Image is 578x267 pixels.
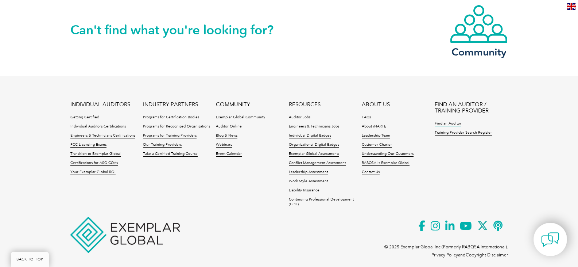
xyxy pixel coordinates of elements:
img: Exemplar Global [70,217,180,253]
a: Training Provider Search Register [435,130,492,136]
a: Customer Charter [362,142,392,148]
h3: Community [450,47,508,57]
a: Blog & News [216,133,237,138]
a: ABOUT US [362,102,390,108]
a: Programs for Training Providers [143,133,197,138]
a: Find an Auditor [435,121,461,126]
a: Certifications for ASQ CQAs [70,161,118,166]
a: Engineers & Technicians Jobs [289,124,339,129]
a: Leadership Team [362,133,390,138]
img: icon-community.webp [450,4,508,44]
p: © 2025 Exemplar Global Inc (Formerly RABQSA International). [384,243,508,251]
a: Organizational Digital Badges [289,142,339,148]
a: FCC Licensing Exams [70,142,106,148]
a: Copyright Disclaimer [466,252,508,258]
a: Exemplar Global Assessments [289,152,339,157]
a: Webinars [216,142,232,148]
a: Liability Insurance [289,188,319,193]
img: en [567,3,576,10]
a: Continuing Professional Development (CPD) [289,197,362,207]
a: INDUSTRY PARTNERS [143,102,198,108]
p: and [431,251,508,259]
a: Understanding Our Customers [362,152,414,157]
a: Transition to Exemplar Global [70,152,121,157]
a: FAQs [362,115,371,120]
a: About iNARTE [362,124,386,129]
a: Getting Certified [70,115,99,120]
a: Programs for Certification Bodies [143,115,199,120]
a: Individual Auditors Certifications [70,124,126,129]
a: Conflict Management Assessment [289,161,346,166]
a: Work Style Assessment [289,179,328,184]
a: Programs for Recognized Organizations [143,124,210,129]
a: INDIVIDUAL AUDITORS [70,102,130,108]
a: Your Exemplar Global ROI [70,170,116,175]
a: Community [450,4,508,57]
a: RESOURCES [289,102,321,108]
a: Engineers & Technicians Certifications [70,133,135,138]
a: Our Training Providers [143,142,182,148]
a: RABQSA is Exemplar Global [362,161,410,166]
a: COMMUNITY [216,102,250,108]
a: BACK TO TOP [11,252,49,267]
a: Take a Certified Training Course [143,152,198,157]
img: contact-chat.png [541,230,559,249]
a: Exemplar Global Community [216,115,265,120]
h2: Can't find what you're looking for? [70,24,289,36]
a: Leadership Assessment [289,170,328,175]
a: Auditor Online [216,124,242,129]
a: Contact Us [362,170,380,175]
a: FIND AN AUDITOR / TRAINING PROVIDER [435,102,508,114]
a: Privacy Policy [431,252,458,258]
a: Individual Digital Badges [289,133,331,138]
a: Auditor Jobs [289,115,310,120]
a: Event Calendar [216,152,242,157]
